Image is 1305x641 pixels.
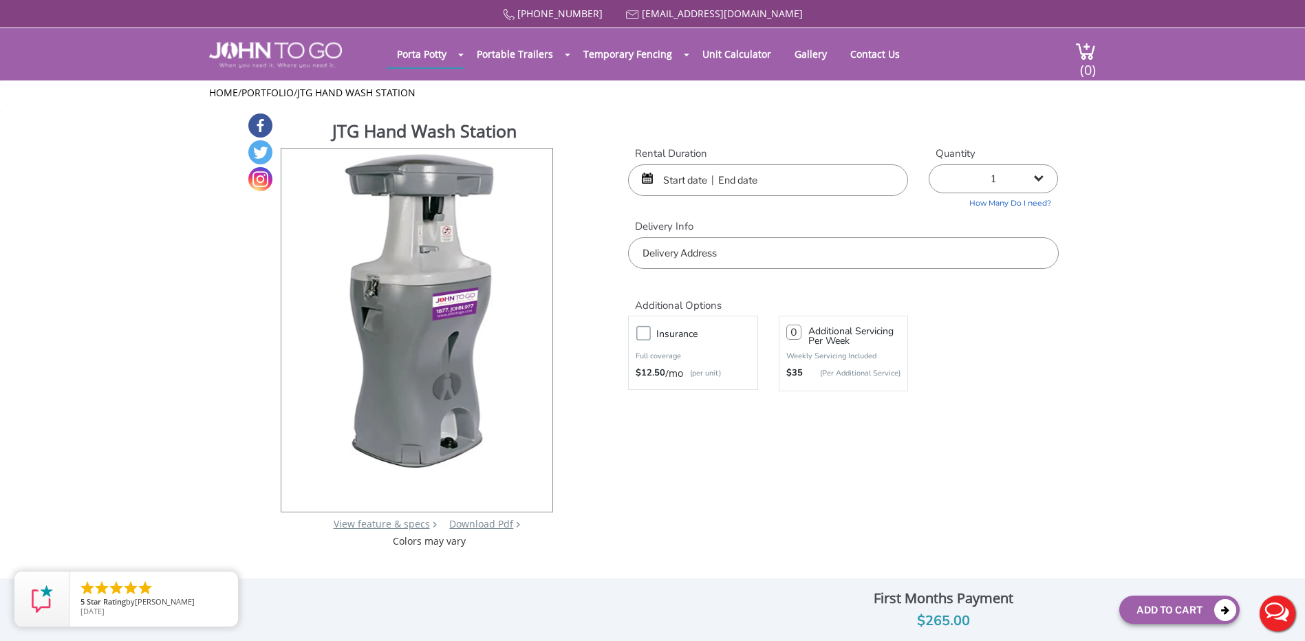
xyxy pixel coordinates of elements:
img: right arrow icon [433,521,437,528]
a: Instagram [248,167,272,191]
a: Unit Calculator [692,41,781,67]
label: Delivery Info [628,219,1058,234]
h3: Insurance [656,325,764,343]
p: (per unit) [683,367,721,380]
li:  [94,580,110,596]
span: by [80,598,227,607]
input: Delivery Address [628,237,1058,269]
a: Download Pdf [449,517,513,530]
a: Porta Potty [387,41,457,67]
span: (0) [1079,50,1096,79]
h1: JTG Hand Wash Station [332,119,580,146]
span: 5 [80,596,85,607]
a: Portfolio [241,86,294,99]
li:  [122,580,139,596]
a: Twitter [248,140,272,164]
a: Gallery [784,41,837,67]
a: Portable Trailers [466,41,563,67]
strong: $35 [786,367,803,380]
li:  [79,580,96,596]
p: Weekly Servicing Included [786,351,900,361]
img: JOHN to go [209,42,342,68]
img: Call [503,9,515,21]
a: Contact Us [840,41,910,67]
ul: / / [209,86,1096,100]
div: $265.00 [777,610,1109,632]
div: First Months Payment [777,587,1109,610]
img: chevron.png [516,521,520,528]
input: Start date | End date [628,164,908,196]
label: Rental Duration [628,146,908,161]
a: Temporary Fencing [573,41,682,67]
input: 0 [786,325,801,340]
div: /mo [636,367,750,380]
h2: Additional Options [628,283,1058,312]
li:  [137,580,153,596]
a: How Many Do I need? [929,193,1058,209]
h3: Additional Servicing Per Week [808,327,900,346]
span: [DATE] [80,606,105,616]
button: Add To Cart [1119,596,1240,624]
strong: $12.50 [636,367,665,380]
div: Colors may vary [279,534,580,548]
a: [EMAIL_ADDRESS][DOMAIN_NAME] [642,7,803,20]
p: Full coverage [636,349,750,363]
a: Home [209,86,238,99]
p: (Per Additional Service) [803,368,900,378]
a: View feature & specs [334,517,430,530]
li:  [108,580,125,596]
label: Quantity [929,146,1058,161]
span: [PERSON_NAME] [135,596,195,607]
img: Review Rating [28,585,56,613]
button: Live Chat [1250,586,1305,641]
img: Mail [626,10,639,19]
span: Star Rating [87,596,126,607]
img: Product [296,149,537,472]
a: Facebook [248,113,272,138]
img: cart a [1075,42,1096,61]
a: [PHONE_NUMBER] [517,7,603,20]
a: JTG Hand Wash Station [297,86,416,99]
